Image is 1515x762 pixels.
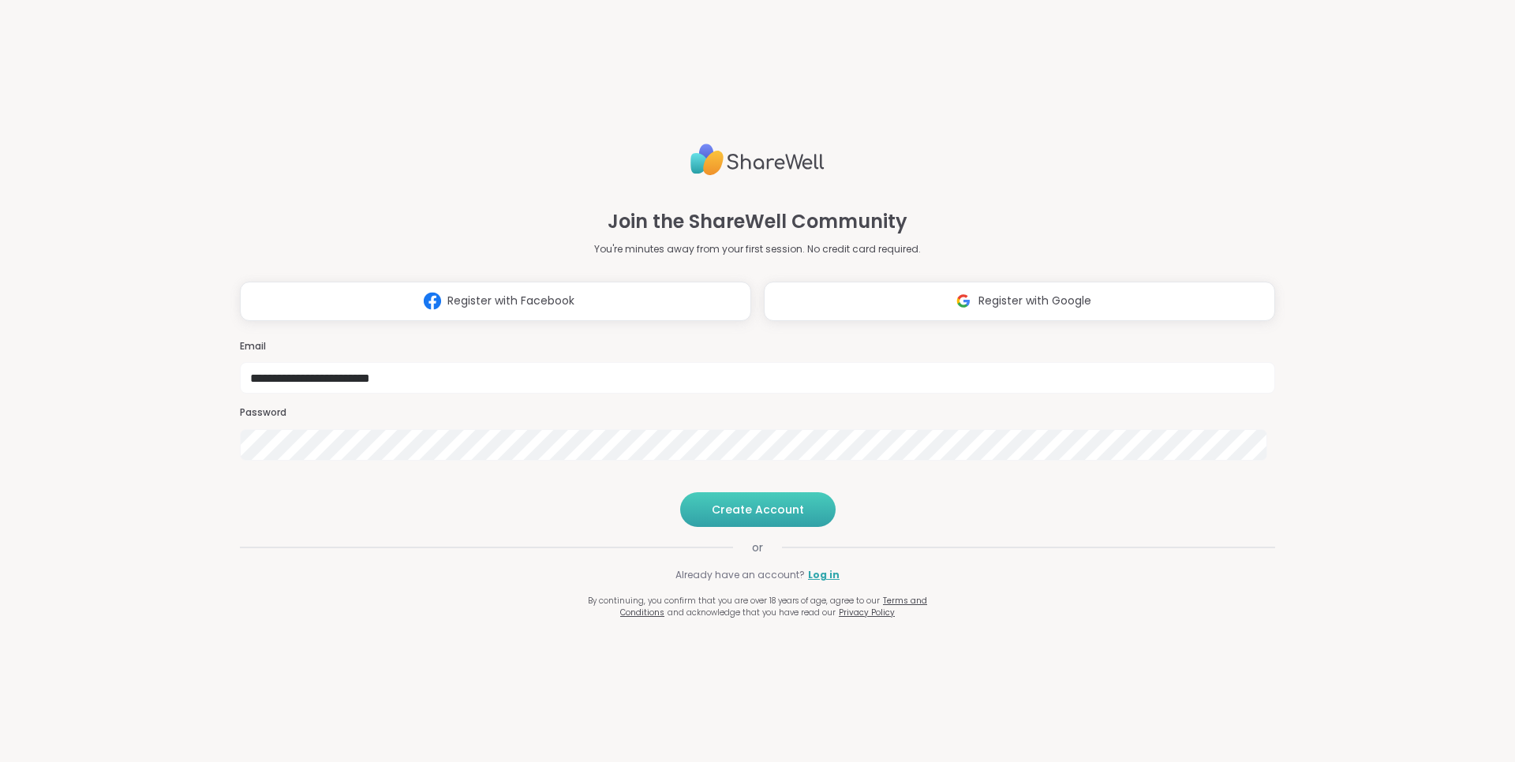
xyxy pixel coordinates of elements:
span: Register with Google [978,293,1091,309]
span: Register with Facebook [447,293,574,309]
span: Create Account [712,502,804,517]
a: Privacy Policy [839,607,895,618]
p: You're minutes away from your first session. No credit card required. [594,242,921,256]
img: ShareWell Logomark [948,286,978,316]
button: Create Account [680,492,836,527]
a: Terms and Conditions [620,595,927,618]
h3: Password [240,406,1275,420]
h1: Join the ShareWell Community [608,207,907,236]
span: and acknowledge that you have read our [668,607,836,618]
img: ShareWell Logo [690,137,825,182]
a: Log in [808,568,840,582]
button: Register with Google [764,282,1275,321]
h3: Email [240,340,1275,353]
img: ShareWell Logomark [417,286,447,316]
span: Already have an account? [675,568,805,582]
span: By continuing, you confirm that you are over 18 years of age, agree to our [588,595,880,607]
button: Register with Facebook [240,282,751,321]
span: or [733,540,782,555]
